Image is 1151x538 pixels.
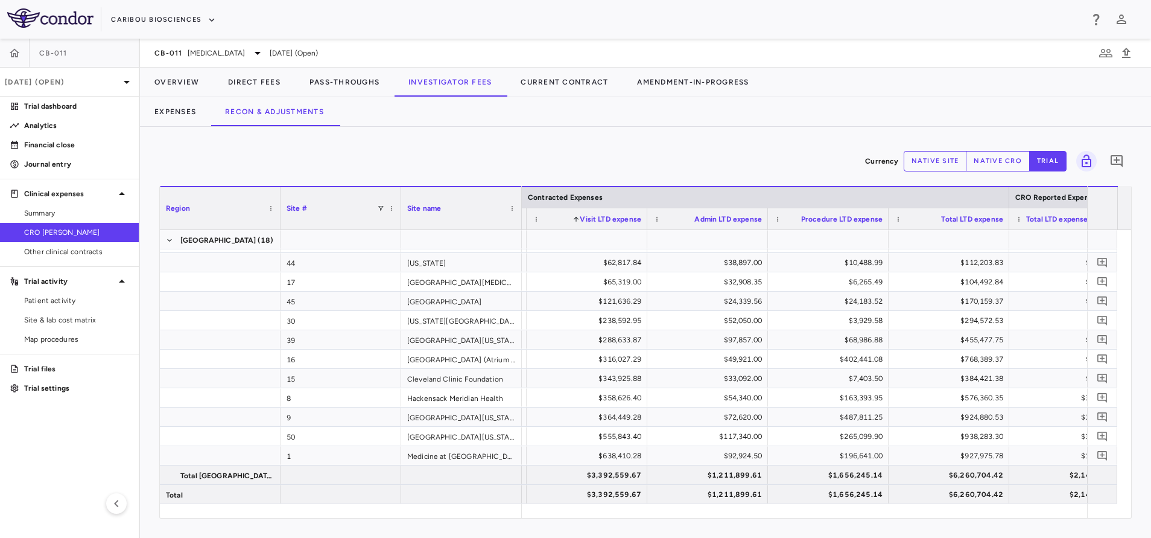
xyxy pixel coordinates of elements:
[1097,450,1108,461] svg: Add comment
[401,272,522,291] div: [GEOGRAPHIC_DATA][MEDICAL_DATA]
[281,427,401,446] div: 50
[1015,193,1100,202] span: CRO Reported Expenses
[537,272,641,292] div: $65,319.00
[1094,370,1111,386] button: Add comment
[1094,351,1111,367] button: Add comment
[258,231,274,250] span: (18)
[211,97,338,126] button: Recon & Adjustments
[7,8,94,28] img: logo-full-SnFGN8VE.png
[401,330,522,349] div: [GEOGRAPHIC_DATA][US_STATE]
[537,311,641,330] div: $238,592.95
[658,427,762,446] div: $117,340.00
[779,466,883,485] div: $1,656,245.14
[528,193,603,202] span: Contracted Expenses
[899,408,1003,427] div: $924,880.53
[24,315,129,325] span: Site & lab cost matrix
[966,151,1030,171] button: native cro
[899,446,1003,466] div: $927,975.78
[658,272,762,292] div: $32,908.35
[401,408,522,426] div: [GEOGRAPHIC_DATA][US_STATE]
[24,101,129,112] p: Trial dashboard
[779,388,883,408] div: $163,393.95
[1094,274,1111,290] button: Add comment
[537,446,641,466] div: $638,410.28
[658,369,762,388] div: $33,092.00
[658,253,762,272] div: $38,897.00
[899,330,1003,350] div: $455,477.75
[1094,409,1111,425] button: Add comment
[281,388,401,407] div: 8
[401,446,522,465] div: Medicine at [GEOGRAPHIC_DATA] ([GEOGRAPHIC_DATA])
[537,369,641,388] div: $343,925.88
[658,388,762,408] div: $54,340.00
[537,330,641,350] div: $288,633.87
[1094,235,1111,251] button: Add comment
[180,231,256,250] span: [GEOGRAPHIC_DATA]
[24,120,129,131] p: Analytics
[537,427,641,446] div: $555,843.40
[779,369,883,388] div: $7,403.50
[658,311,762,330] div: $52,050.00
[401,388,522,407] div: Hackensack Meridian Health
[24,246,129,257] span: Other clinical contracts
[1020,292,1124,311] div: $35,491.00
[1020,485,1124,504] div: $2,142,226.00
[658,446,762,466] div: $92,924.50
[295,68,394,97] button: Pass-Throughs
[140,97,211,126] button: Expenses
[166,204,190,213] span: Region
[281,330,401,349] div: 39
[281,272,401,291] div: 17
[401,369,522,388] div: Cleveland Clinic Foundation
[1097,392,1108,403] svg: Add comment
[779,311,883,330] div: $3,929.58
[1094,312,1111,328] button: Add comment
[904,151,967,171] button: native site
[1020,408,1124,427] div: $358,508.00
[779,485,883,504] div: $1,656,245.14
[658,350,762,369] div: $49,921.00
[537,253,641,272] div: $62,817.84
[623,68,763,97] button: Amendment-In-Progress
[281,253,401,272] div: 44
[1094,254,1111,271] button: Add comment
[140,68,214,97] button: Overview
[1029,151,1067,171] button: trial
[1071,151,1097,171] span: You do not have permission to lock or unlock grids
[1097,373,1108,384] svg: Add comment
[5,77,119,88] p: [DATE] (Open)
[281,408,401,426] div: 9
[24,276,115,287] p: Trial activity
[580,215,641,223] span: Visit LTD expense
[899,272,1003,292] div: $104,492.84
[188,48,246,59] span: [MEDICAL_DATA]
[658,330,762,350] div: $97,857.00
[801,215,883,223] span: Procedure LTD expense
[1097,353,1108,365] svg: Add comment
[1097,315,1108,326] svg: Add comment
[401,427,522,446] div: [GEOGRAPHIC_DATA][US_STATE] ([GEOGRAPHIC_DATA])
[39,48,68,58] span: CB-011
[779,408,883,427] div: $487,811.25
[779,446,883,466] div: $196,641.00
[1094,389,1111,406] button: Add comment
[1097,257,1108,268] svg: Add comment
[24,208,129,219] span: Summary
[214,68,295,97] button: Direct Fees
[1020,311,1124,330] div: —
[394,68,506,97] button: Investigator Fees
[899,311,1003,330] div: $294,572.53
[281,311,401,330] div: 30
[779,350,883,369] div: $402,441.08
[1020,427,1124,446] div: $368,037.00
[1097,431,1108,442] svg: Add comment
[899,253,1003,272] div: $112,203.83
[1097,276,1108,287] svg: Add comment
[899,427,1003,446] div: $938,283.30
[270,48,319,59] span: [DATE] (Open)
[1094,293,1111,309] button: Add comment
[1094,447,1111,464] button: Add comment
[658,292,762,311] div: $24,339.56
[899,388,1003,408] div: $576,360.35
[899,350,1003,369] div: $768,389.37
